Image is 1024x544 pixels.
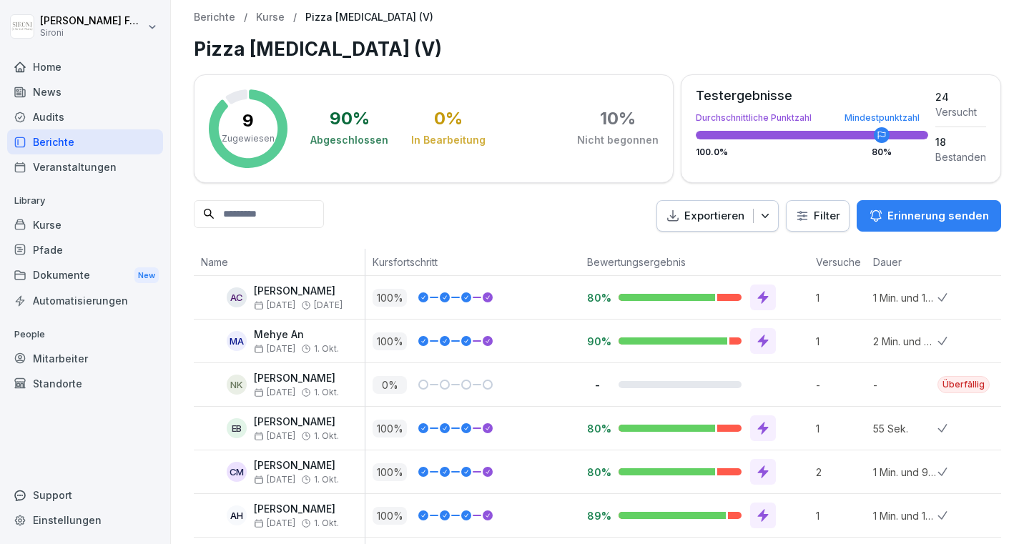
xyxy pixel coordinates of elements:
[227,418,247,438] div: EB
[587,465,607,479] p: 80%
[373,420,407,437] p: 100 %
[373,507,407,525] p: 100 %
[587,509,607,523] p: 89%
[40,15,144,27] p: [PERSON_NAME] Fornasir
[7,54,163,79] a: Home
[254,300,295,310] span: [DATE]
[314,344,339,354] span: 1. Okt.
[7,189,163,212] p: Library
[7,212,163,237] a: Kurse
[314,300,343,310] span: [DATE]
[7,237,163,262] a: Pfade
[314,431,339,441] span: 1. Okt.
[935,104,986,119] div: Versucht
[600,110,636,127] div: 10 %
[373,463,407,481] p: 100 %
[696,148,928,157] div: 100.0 %
[816,334,866,349] p: 1
[7,262,163,289] a: DokumenteNew
[887,208,989,224] p: Erinnerung senden
[7,508,163,533] div: Einstellungen
[254,416,339,428] p: [PERSON_NAME]
[873,254,930,269] p: Dauer
[7,79,163,104] a: News
[7,288,163,313] a: Automatisierungen
[7,346,163,371] a: Mitarbeiter
[411,133,486,147] div: In Bearbeitung
[373,254,573,269] p: Kursfortschritt
[227,505,247,525] div: AH
[254,431,295,441] span: [DATE]
[194,35,1001,63] h1: Pizza [MEDICAL_DATA] (V)
[873,290,937,305] p: 1 Min. und 13 Sek.
[873,377,937,392] p: -
[816,377,866,392] p: -
[937,376,990,393] div: Überfällig
[254,329,339,341] p: Mehye An
[816,254,859,269] p: Versuche
[845,114,920,122] div: Mindestpunktzahl
[242,112,254,129] p: 9
[684,208,744,224] p: Exportieren
[254,285,343,297] p: [PERSON_NAME]
[222,132,275,145] p: Zugewiesen
[314,475,339,485] span: 1. Okt.
[857,200,1001,232] button: Erinnerung senden
[194,11,235,24] a: Berichte
[434,110,463,127] div: 0 %
[935,134,986,149] div: 18
[7,129,163,154] a: Berichte
[134,267,159,284] div: New
[40,28,144,38] p: Sironi
[227,375,247,395] div: NK
[227,462,247,482] div: CM
[7,483,163,508] div: Support
[787,201,849,232] button: Filter
[873,508,937,523] p: 1 Min. und 12 Sek.
[587,378,607,392] p: -
[254,344,295,354] span: [DATE]
[873,421,937,436] p: 55 Sek.
[254,387,295,397] span: [DATE]
[935,89,986,104] div: 24
[254,503,339,515] p: [PERSON_NAME]
[254,460,339,472] p: [PERSON_NAME]
[816,421,866,436] p: 1
[227,287,247,307] div: AC
[795,209,840,223] div: Filter
[293,11,297,24] p: /
[310,133,388,147] div: Abgeschlossen
[314,518,339,528] span: 1. Okt.
[656,200,779,232] button: Exportieren
[7,323,163,346] p: People
[872,148,892,157] div: 80 %
[7,262,163,289] div: Dokumente
[254,372,339,385] p: [PERSON_NAME]
[373,289,407,307] p: 100 %
[7,154,163,179] a: Veranstaltungen
[7,371,163,396] a: Standorte
[7,104,163,129] a: Audits
[254,475,295,485] span: [DATE]
[873,334,937,349] p: 2 Min. und 41 Sek.
[873,465,937,480] p: 1 Min. und 9 Sek.
[587,254,802,269] p: Bewertungsergebnis
[201,254,358,269] p: Name
[305,11,433,24] p: Pizza [MEDICAL_DATA] (V)
[227,331,247,351] div: MA
[587,291,607,305] p: 80%
[696,114,928,122] div: Durchschnittliche Punktzahl
[256,11,285,24] p: Kurse
[373,332,407,350] p: 100 %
